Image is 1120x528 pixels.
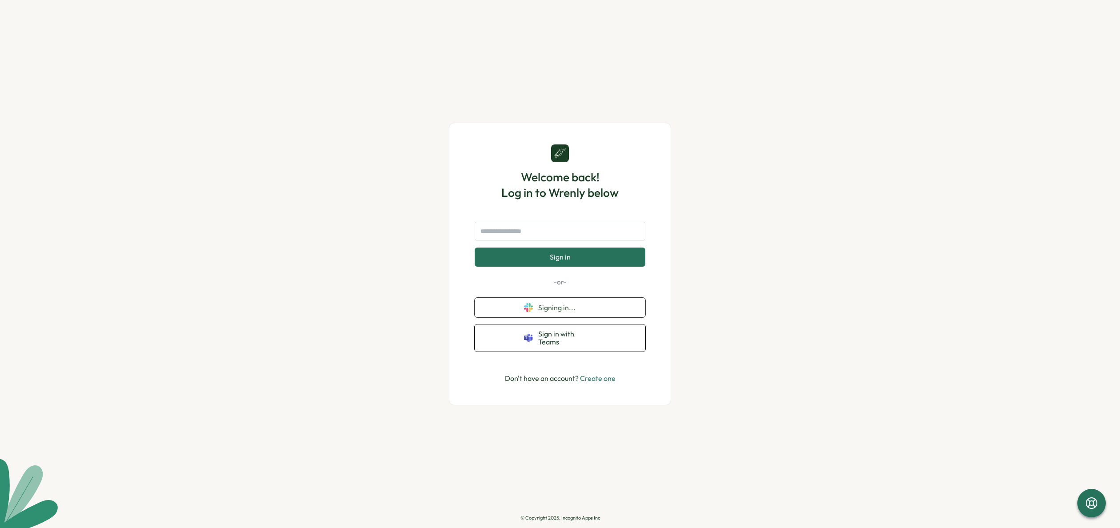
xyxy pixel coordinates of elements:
[475,298,645,317] button: Signing in...
[550,253,571,261] span: Sign in
[475,248,645,266] button: Sign in
[538,304,596,312] span: Signing in...
[475,277,645,287] p: -or-
[475,324,645,352] button: Sign in with Teams
[520,515,600,521] p: © Copyright 2025, Incognito Apps Inc
[501,169,619,200] h1: Welcome back! Log in to Wrenly below
[580,374,616,383] a: Create one
[538,330,596,346] span: Sign in with Teams
[505,373,616,384] p: Don't have an account?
